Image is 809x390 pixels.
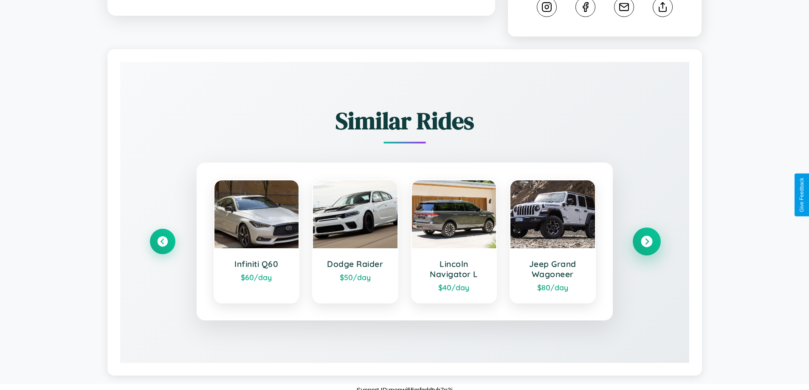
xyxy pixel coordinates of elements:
h3: Jeep Grand Wagoneer [519,259,586,279]
a: Lincoln Navigator L$40/day [411,180,497,303]
a: Jeep Grand Wagoneer$80/day [510,180,596,303]
h3: Dodge Raider [321,259,389,269]
h3: Lincoln Navigator L [420,259,488,279]
h3: Infiniti Q60 [223,259,290,269]
a: Infiniti Q60$60/day [214,180,300,303]
a: Dodge Raider$50/day [312,180,398,303]
div: Give Feedback [799,178,805,212]
h2: Similar Rides [150,104,660,137]
div: $ 80 /day [519,283,586,292]
div: $ 50 /day [321,272,389,282]
div: $ 40 /day [420,283,488,292]
div: $ 60 /day [223,272,290,282]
